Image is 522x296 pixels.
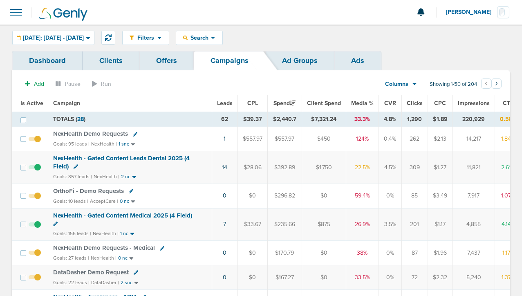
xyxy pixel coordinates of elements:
span: Add [34,81,44,87]
a: 1 [224,135,226,142]
span: CTR [503,100,514,107]
small: 1 nc [120,231,128,237]
span: NexHealth Demo Requests - Medical [53,244,155,251]
td: 5,240 [453,265,495,290]
td: $235.66 [267,208,302,240]
td: $1.27 [428,151,453,184]
small: 0 nc [120,198,129,204]
span: Columns [385,80,408,88]
td: $3.49 [428,184,453,208]
span: CPL [247,100,258,107]
ul: Pagination [481,80,502,90]
td: $167.27 [267,265,302,290]
span: [DATE]: [DATE] - [DATE] [23,35,84,41]
td: $557.97 [237,127,267,151]
td: 1.07% [495,184,522,208]
td: $296.82 [267,184,302,208]
td: $557.97 [267,127,302,151]
td: 4.8% [379,112,401,127]
td: 201 [401,208,428,240]
small: Goals: 10 leads | [53,198,88,204]
td: 0% [379,184,401,208]
td: 309 [401,151,428,184]
td: TOTALS ( ) [48,112,212,127]
a: Clients [83,51,139,70]
td: $39.37 [237,112,267,127]
td: $2,440.7 [267,112,302,127]
button: Go to next page [491,78,502,89]
td: $1.89 [428,112,453,127]
td: 62 [212,112,237,127]
td: $33.67 [237,208,267,240]
td: 72 [401,265,428,290]
span: [PERSON_NAME] [446,9,497,15]
small: NexHealth | [91,255,116,261]
a: Ad Groups [265,51,334,70]
td: $0 [237,241,267,265]
span: OrthoFi - Demo Requests [53,187,124,195]
a: Offers [139,51,194,70]
td: 0% [379,265,401,290]
a: 0 [223,249,226,256]
span: Campaign [53,100,80,107]
img: Genly [39,8,87,21]
span: Filters [134,34,157,41]
span: NexHealth Demo Requests [53,130,128,137]
td: 38% [346,241,379,265]
td: $450 [302,127,346,151]
a: 0 [223,274,226,281]
small: 2 snc [121,280,132,286]
td: 85 [401,184,428,208]
td: 262 [401,127,428,151]
span: Is Active [20,100,43,107]
td: 124% [346,127,379,151]
td: 22.5% [346,151,379,184]
td: $0 [302,241,346,265]
span: Impressions [458,100,490,107]
span: Search [188,34,211,41]
td: 4,855 [453,208,495,240]
td: 4.14% [495,208,522,240]
small: 0 nc [118,255,128,261]
a: Dashboard [12,51,83,70]
td: $1.17 [428,208,453,240]
span: DataDasher Demo Request [53,269,129,276]
span: Media % [351,100,374,107]
span: CPC [434,100,446,107]
span: Client Spend [307,100,341,107]
small: 2 nc [121,174,130,180]
td: 2.61% [495,151,522,184]
td: 0.4% [379,127,401,151]
td: 1.84% [495,127,522,151]
td: 3.5% [379,208,401,240]
td: 1.17% [495,241,522,265]
button: Add [20,78,49,90]
span: Leads [217,100,233,107]
a: Campaigns [194,51,265,70]
td: 4.5% [379,151,401,184]
small: AcceptCare | [90,198,118,204]
td: 33.3% [346,112,379,127]
span: NexHealth - Gated Content Medical 2025 (4 Field) [53,212,192,219]
small: NexHealth | [91,141,117,147]
span: Spend [273,100,296,107]
td: $170.79 [267,241,302,265]
td: 11,821 [453,151,495,184]
span: Showing 1-50 of 204 [430,81,477,88]
td: 1,290 [401,112,428,127]
small: Goals: 22 leads | [53,280,90,286]
span: NexHealth - Gated Content Leads Dental 2025 (4 Field) [53,155,190,170]
td: 220,929 [453,112,495,127]
span: 28 [77,116,84,123]
td: $875 [302,208,346,240]
td: 0.58% [495,112,522,127]
td: $0 [302,184,346,208]
td: 59.4% [346,184,379,208]
td: 0% [379,241,401,265]
td: 14,217 [453,127,495,151]
td: $2.32 [428,265,453,290]
small: NexHealth | [94,174,119,179]
small: NexHealth | [93,231,119,236]
td: $7,321.24 [302,112,346,127]
small: DataDasher | [91,280,119,285]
